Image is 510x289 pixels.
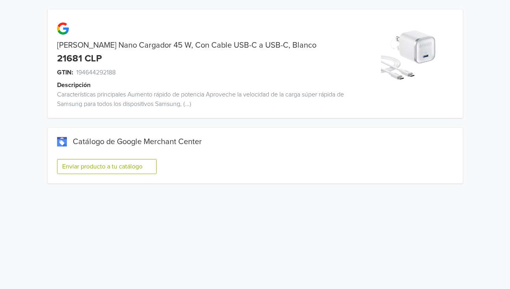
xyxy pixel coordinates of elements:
div: Descripción [57,80,368,90]
div: Catálogo de Google Merchant Center [57,137,453,146]
div: [PERSON_NAME] Nano Cargador 45 W, Con Cable USB-C a USB-C, Blanco [48,41,359,50]
button: Enviar producto a tu catálogo [57,159,157,174]
span: 194644292188 [76,68,116,77]
div: 21681 CLP [57,53,102,65]
span: GTIN: [57,68,73,77]
img: product_image [381,25,440,85]
div: Características principales Aumento rápido de potencia Aproveche la velocidad de la carga súper r... [48,90,359,109]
